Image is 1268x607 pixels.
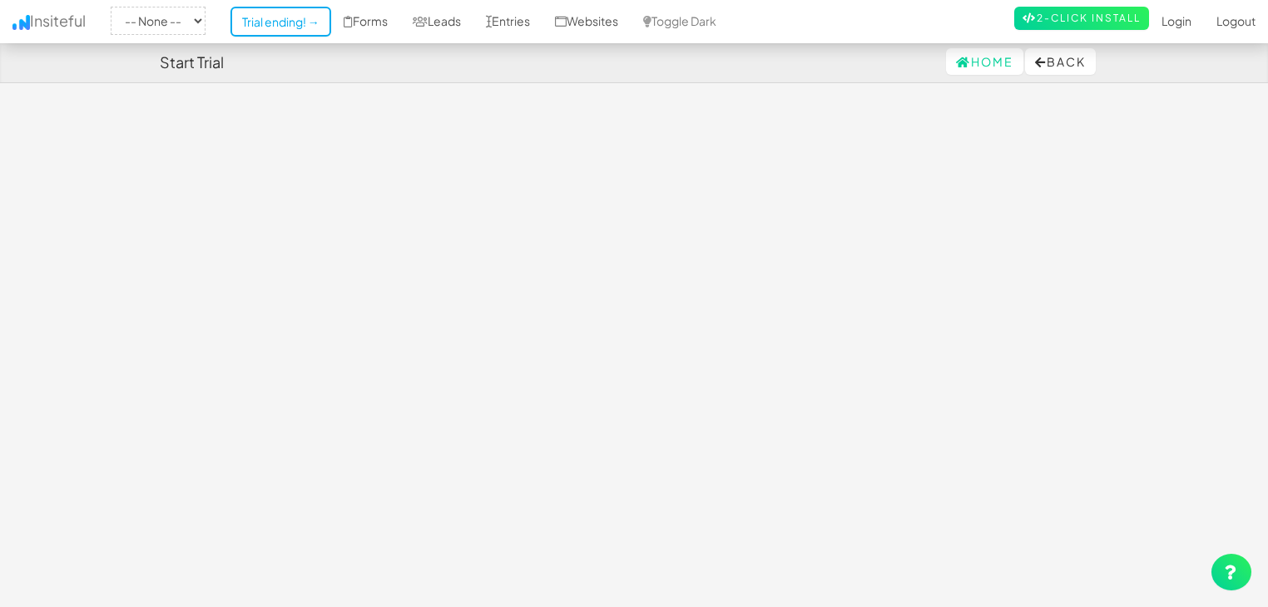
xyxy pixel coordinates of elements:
img: icon.png [12,15,30,30]
a: 2-Click Install [1014,7,1149,30]
button: Back [1025,48,1096,75]
a: Home [946,48,1023,75]
h4: Start Trial [160,54,224,71]
a: Trial ending! → [230,7,331,37]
